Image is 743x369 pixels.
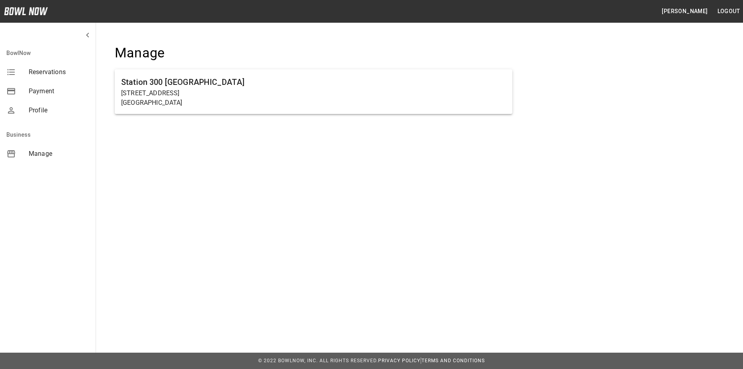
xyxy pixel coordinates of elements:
img: logo [4,7,48,15]
span: © 2022 BowlNow, Inc. All Rights Reserved. [258,358,378,363]
span: Payment [29,86,89,96]
button: [PERSON_NAME] [659,4,711,19]
h6: Station 300 [GEOGRAPHIC_DATA] [121,76,506,88]
h4: Manage [115,45,512,61]
span: Profile [29,106,89,115]
span: Manage [29,149,89,159]
p: [GEOGRAPHIC_DATA] [121,98,506,108]
a: Terms and Conditions [421,358,485,363]
a: Privacy Policy [378,358,420,363]
span: Reservations [29,67,89,77]
p: [STREET_ADDRESS] [121,88,506,98]
button: Logout [714,4,743,19]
